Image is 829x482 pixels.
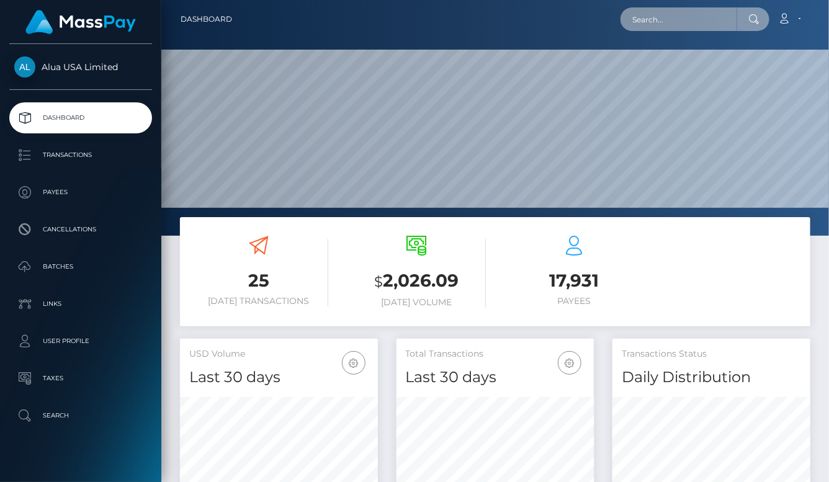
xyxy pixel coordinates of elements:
[189,296,328,306] h6: [DATE] Transactions
[9,288,152,319] a: Links
[9,363,152,394] a: Taxes
[9,251,152,282] a: Batches
[189,348,369,360] h5: USD Volume
[9,140,152,171] a: Transactions
[14,56,35,78] img: Alua USA Limited
[189,269,328,293] h3: 25
[621,7,737,31] input: Search...
[181,6,232,32] a: Dashboard
[189,367,369,388] h4: Last 30 days
[9,177,152,208] a: Payees
[374,273,383,290] small: $
[9,400,152,431] a: Search
[14,406,147,425] p: Search
[14,257,147,276] p: Batches
[347,269,486,294] h3: 2,026.09
[406,348,585,360] h5: Total Transactions
[406,367,585,388] h4: Last 30 days
[14,220,147,239] p: Cancellations
[504,296,643,306] h6: Payees
[9,102,152,133] a: Dashboard
[14,332,147,350] p: User Profile
[622,348,801,360] h5: Transactions Status
[14,369,147,388] p: Taxes
[9,326,152,357] a: User Profile
[504,269,643,293] h3: 17,931
[25,10,136,34] img: MassPay Logo
[14,109,147,127] p: Dashboard
[9,214,152,245] a: Cancellations
[14,295,147,313] p: Links
[14,146,147,164] p: Transactions
[14,183,147,202] p: Payees
[347,297,486,308] h6: [DATE] Volume
[9,61,152,73] span: Alua USA Limited
[622,367,801,388] h4: Daily Distribution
